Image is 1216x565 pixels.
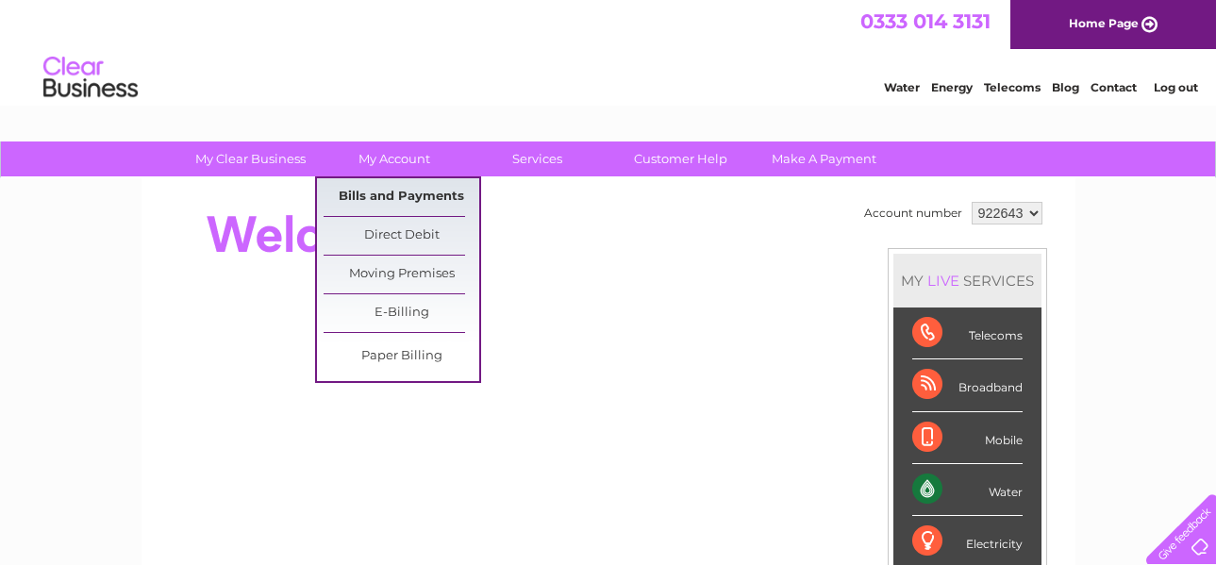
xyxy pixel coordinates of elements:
a: Services [459,141,615,176]
a: 0333 014 3131 [860,9,991,33]
div: Telecoms [912,307,1023,359]
a: Blog [1052,80,1079,94]
a: Make A Payment [746,141,902,176]
a: My Clear Business [173,141,328,176]
div: Broadband [912,359,1023,411]
a: Customer Help [603,141,758,176]
td: Account number [859,197,967,229]
a: Telecoms [984,80,1041,94]
a: Paper Billing [324,338,479,375]
a: Water [884,80,920,94]
a: Log out [1154,80,1198,94]
div: Mobile [912,412,1023,464]
a: E-Billing [324,294,479,332]
img: logo.png [42,49,139,107]
a: Contact [1091,80,1137,94]
div: LIVE [924,272,963,290]
a: Moving Premises [324,256,479,293]
div: Water [912,464,1023,516]
a: Direct Debit [324,217,479,255]
div: MY SERVICES [893,254,1041,307]
a: Energy [931,80,973,94]
div: Clear Business is a trading name of Verastar Limited (registered in [GEOGRAPHIC_DATA] No. 3667643... [163,10,1055,91]
a: My Account [316,141,472,176]
a: Bills and Payments [324,178,479,216]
